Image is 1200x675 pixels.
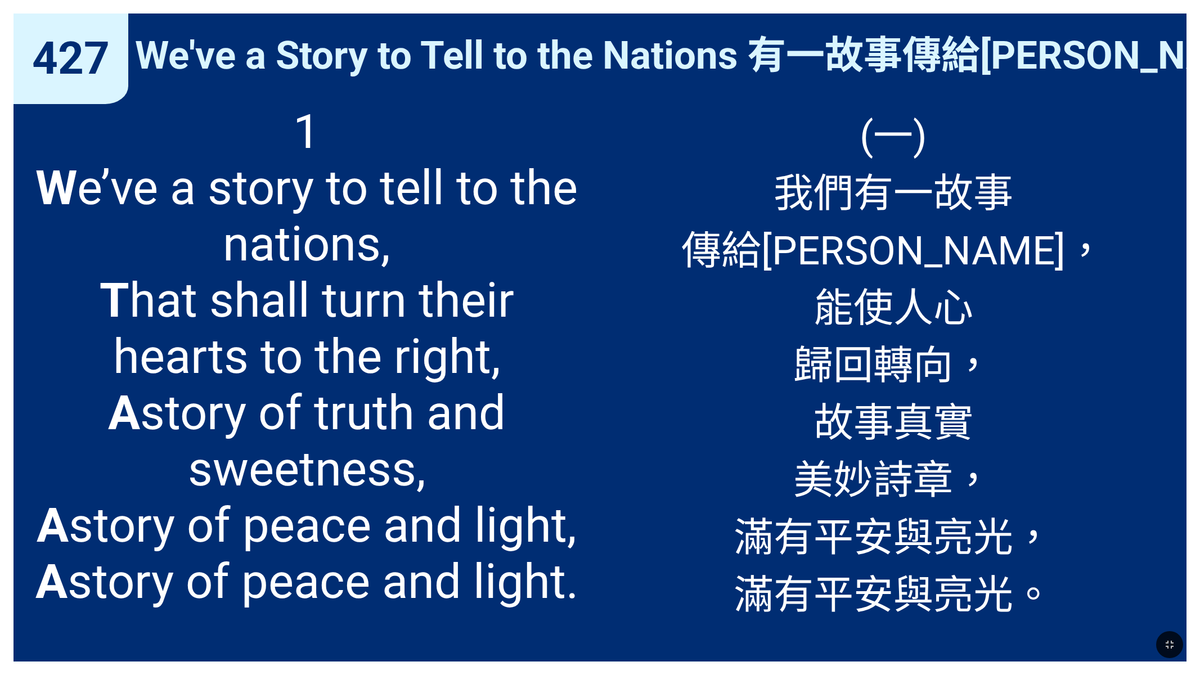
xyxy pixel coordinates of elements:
[35,553,68,610] b: A
[27,103,587,610] span: 1 e’ve a story to tell to the nations, hat shall turn their hearts to the right, story of truth a...
[35,160,77,216] b: W
[100,272,129,328] b: T
[32,32,110,85] span: 427
[108,385,140,441] b: A
[37,497,69,553] b: A
[681,103,1105,620] span: (一) 我們有一故事 傳給[PERSON_NAME]， 能使人心 歸回轉向， 故事真實 美妙詩章， 滿有平安與亮光， 滿有平安與亮光。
